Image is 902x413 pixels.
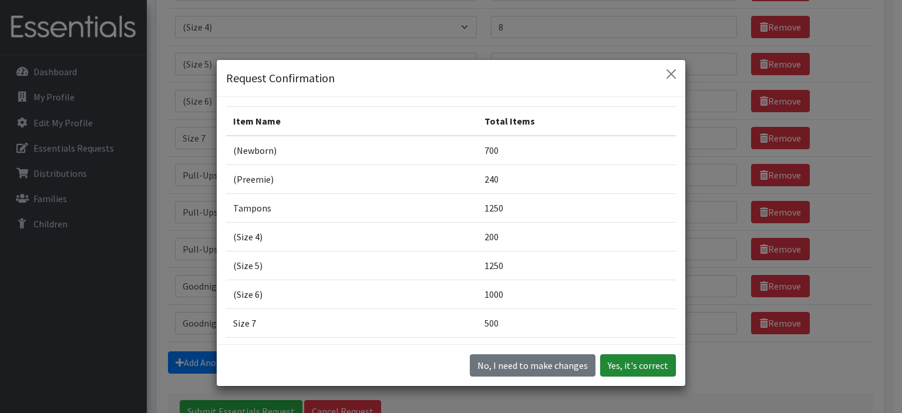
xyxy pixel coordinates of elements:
td: (Preemie) [226,164,477,193]
td: Pull-Ups (2T-3T) [226,337,477,366]
td: 1000 [477,280,676,308]
h5: Request Confirmation [226,69,335,87]
button: Yes, it's correct [600,354,676,377]
button: No I need to make changes [470,354,595,377]
td: Tampons [226,193,477,222]
td: 1250 [477,251,676,280]
td: 200 [477,222,676,251]
td: (Size 5) [226,251,477,280]
td: 500 [477,308,676,337]
th: Item Name [226,106,477,136]
td: (Size 4) [226,222,477,251]
td: 1250 [477,193,676,222]
td: 50 [477,337,676,366]
td: 700 [477,136,676,165]
td: (Size 6) [226,280,477,308]
td: (Newborn) [226,136,477,165]
button: Close [662,65,681,83]
td: 240 [477,164,676,193]
th: Total Items [477,106,676,136]
td: Size 7 [226,308,477,337]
